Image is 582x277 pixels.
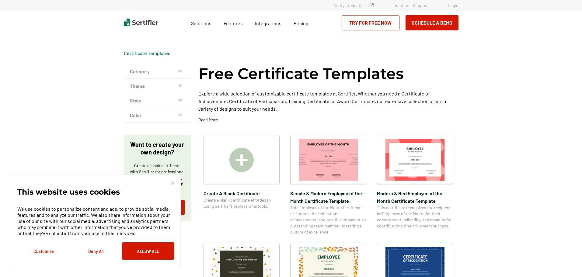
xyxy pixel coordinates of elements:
button: Style [124,93,191,108]
p: Create a blank certificate with Sertifier for professional presentations, credentials, and custom... [130,163,185,193]
p: Explore a wide selection of customizable certificate templates at Sertifier. Whether you need a C... [198,90,458,113]
img: Cookie Popup Close [171,181,174,185]
a: Login [448,3,458,8]
button: Color [124,108,191,123]
a: Certificate Templates [124,50,170,56]
h1: Free Certificate Templates [198,64,404,84]
button: Category [124,64,191,79]
a: Modern & Red Employee of the Month Certificate TemplateModern & Red Employee of the Month Certifi... [377,135,453,235]
span: Solutions [191,19,211,26]
span: This certificate recognizes the recipient as Employee of the Month for their commitment, reliabil... [377,205,453,229]
button: Theme [124,79,191,93]
div: Breadcrumb [124,50,170,56]
a: Try for Free Now [342,15,399,30]
a: Verify Credentials [334,3,374,8]
img: Verified [370,3,374,7]
button: Schedule a Demo [406,15,458,30]
button: Customize [17,242,70,260]
span: Simple & Modern Employee of the Month Certificate Template [290,189,366,205]
img: Sertifier | Digital Credentialing Platform [124,19,158,26]
button: Allow All [122,242,174,260]
p: Want to create your own design? [130,141,185,156]
a: Integrations [255,19,281,26]
a: Pricing [294,19,308,26]
img: Create A Blank Certificate [229,148,254,172]
a: Simple & Modern Employee of the Month Certificate TemplateSimple & Modern Employee of the Month C... [290,135,366,235]
span: Modern & Red Employee of the Month Certificate Template [377,189,453,205]
p: We use cookies to personalize content and ads, to provide social media features and to analyze ou... [17,206,174,236]
span: Integrations [255,20,281,26]
span: Create A Blank Certificate [204,189,280,197]
span: Features [224,19,243,26]
img: Simple & Modern Employee of the Month Certificate Template [299,139,358,181]
p: This website uses cookies [17,189,120,195]
button: Deny All [70,242,122,260]
span: Create a blank certificate effortlessly using Sertifier’s professional tools. [204,197,280,209]
span: Pricing [294,20,308,26]
span: This Employee of the Month Certificate celebrates the dedication, achievements, and positive impa... [290,205,366,235]
img: Modern & Red Employee of the Month Certificate Template [385,139,444,181]
a: Customer Support [393,3,428,8]
iframe: Chat Widget [552,248,582,277]
p: Read More [198,117,218,123]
